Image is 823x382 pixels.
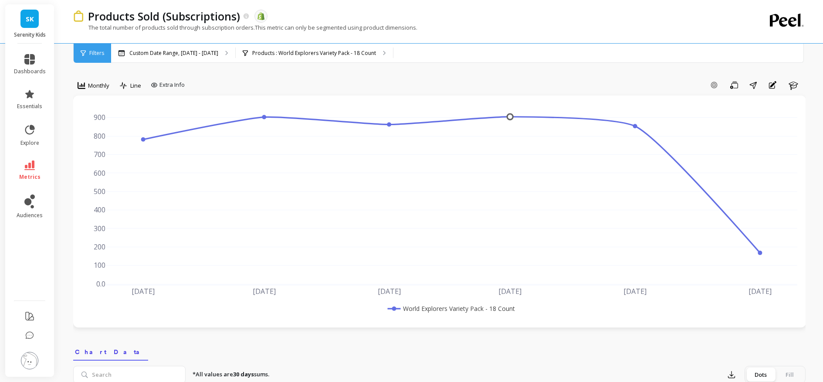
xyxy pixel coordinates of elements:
[130,82,141,90] span: Line
[746,368,775,382] div: Dots
[88,82,109,90] span: Monthly
[17,103,42,110] span: essentials
[88,9,240,24] p: Products Sold (Subscriptions)
[20,140,39,147] span: explore
[75,348,146,356] span: Chart Data
[73,10,84,21] img: header icon
[159,81,185,89] span: Extra Info
[233,370,254,378] strong: 30 days
[19,174,41,181] span: metrics
[14,31,46,38] p: Serenity Kids
[73,341,806,361] nav: Tabs
[193,370,269,379] p: *All values are sums.
[775,368,804,382] div: Fill
[14,68,46,75] span: dashboards
[21,352,38,369] img: profile picture
[257,12,265,20] img: api.shopify.svg
[17,212,43,219] span: audiences
[252,50,376,57] p: Products : World Explorers Variety Pack - 18 Count
[89,50,104,57] span: Filters
[26,14,34,24] span: SK
[129,50,218,57] p: Custom Date Range, [DATE] - [DATE]
[73,24,417,31] p: The total number of products sold through subscription orders.This metric can only be segmented u...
